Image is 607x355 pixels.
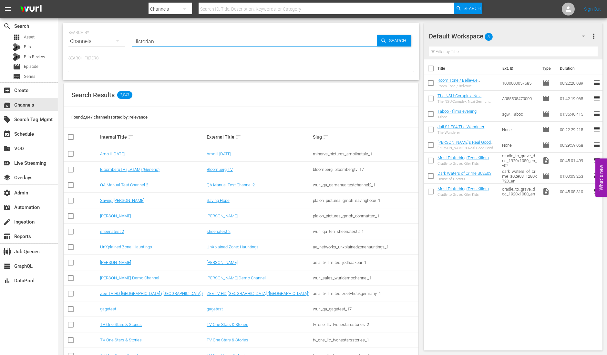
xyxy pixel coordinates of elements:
[207,260,238,265] a: [PERSON_NAME]
[437,162,497,166] div: Cradle to Grave: Killer Kids
[100,276,159,280] a: [PERSON_NAME] Demo Channel
[437,193,497,197] div: Cradle to Grave: Killer Kids
[207,338,248,342] a: TV One Stars & Stories
[100,291,203,296] a: Zee TV HD [GEOGRAPHIC_DATA] ([GEOGRAPHIC_DATA])
[437,124,487,134] a: Jail S1 E04 The Wanderer (Roku)
[13,43,21,51] div: Bits
[593,172,601,180] span: reorder
[313,322,417,327] div: tv_one_llc_tvonestarsstories_2
[437,155,493,165] a: Most Disturbing Teen Killers Reacting To Insane Sentences
[3,233,11,240] span: Reports
[437,171,491,176] a: Dark Waters of Crime S02E03
[386,35,411,47] span: Search
[71,115,148,120] span: Found 2,047 channels sorted by: relevance
[542,110,550,118] span: Episode
[437,59,499,78] th: Title
[207,167,233,172] a: Bloomberg TV
[117,91,132,99] span: 2,047
[542,157,550,164] span: Video
[13,63,21,71] span: Episode
[499,106,540,122] td: sgw_Taboo
[13,33,21,41] span: Asset
[593,94,601,102] span: reorder
[590,28,598,44] button: more_vert
[542,141,550,149] span: Episode
[557,168,593,184] td: 01:00:03.253
[584,6,601,12] a: Sign Out
[24,63,38,70] span: Episode
[437,177,491,181] div: House of Horrors
[207,198,230,203] a: Saving Hope
[207,245,259,249] a: UnXplained Zone: Hauntings
[207,229,231,234] a: sheenatest 2
[71,91,115,99] span: Search Results
[542,79,550,87] span: Episode
[437,131,497,135] div: The Wanderer
[15,2,46,17] img: ans4CAIJ8jUAAAAAAAAAAAAAAAAAAAAAAAAgQb4GAAAAAAAAAAAAAAAAAAAAAAAAJMjXAAAAAAAAAAAAAAAAAAAAAAAAgAT5G...
[454,3,482,14] button: Search
[593,156,601,164] span: reorder
[485,30,493,44] span: 8
[313,198,417,203] div: plaion_pictures_gmbh_savinghope_1
[313,276,417,280] div: wurl_sales_wurldemochannel_1
[3,174,11,182] span: Overlays
[593,187,601,195] span: reorder
[557,184,593,199] td: 00:45:08.310
[593,79,601,87] span: reorder
[207,214,238,218] a: [PERSON_NAME]
[4,5,12,13] span: menu
[437,93,484,103] a: The NSU-Complex: Nazi German Underground
[313,167,417,172] div: bloomberg_bloombergtv_17
[13,53,21,61] div: Bits Review
[100,151,125,156] a: Amo il [DATE]
[437,146,497,150] div: [PERSON_NAME]'s Real Good Food - Desserts With Benefits
[207,307,223,311] a: gagetest
[24,34,35,40] span: Asset
[437,78,480,88] a: Room Tone / Bellevue [PERSON_NAME]
[24,44,31,50] span: Bits
[437,99,497,104] div: The NSU-Complex: Nazi German Underground
[313,214,417,218] div: plaion_pictures_gmbh_donmatteo_1
[557,122,593,137] td: 00:22:29.215
[499,184,540,199] td: cradle_to_grave_doc_1920x1080_en
[557,75,593,91] td: 00:22:20.089
[499,91,540,106] td: A055505470000
[429,27,591,45] div: Default Workspace
[313,151,417,156] div: minerva_pictures_amoilnatale_1
[235,134,241,140] span: sort
[437,84,497,88] div: Room Tone / Bellevue [PERSON_NAME]
[207,133,311,141] div: External Title
[100,183,148,187] a: QA Manual Test Channel 2
[3,116,11,123] span: Search Tag Mgmt
[313,245,417,249] div: ae_networks_unxplainedzonehauntings_1
[499,153,540,168] td: cradle_to_grave_doc_1920x1080_en_v02
[3,159,11,167] span: Live Streaming
[100,322,142,327] a: TV One Stars & Stories
[3,248,11,256] span: Job Queues
[24,54,45,60] span: Bits Review
[313,183,417,187] div: wurl_qa_qamanualtestchannel2_1
[128,134,134,140] span: sort
[437,186,493,196] a: Most Disturbing Teen Killers Reacting To Insane Sentences
[100,245,152,249] a: UnXplained Zone: Hauntings
[499,59,539,78] th: Ext. ID
[100,198,144,203] a: Saving [PERSON_NAME]
[3,87,11,94] span: Create
[207,183,255,187] a: QA Manual Test Channel 2
[542,126,550,133] span: Episode
[3,130,11,138] span: Schedule
[3,189,11,197] span: Admin
[3,22,11,30] span: Search
[557,106,593,122] td: 01:35:46.415
[590,32,598,40] span: more_vert
[377,35,411,47] button: Search
[556,59,595,78] th: Duration
[100,229,124,234] a: sheenatest 2
[538,59,556,78] th: Type
[207,276,266,280] a: [PERSON_NAME] Demo Channel
[499,122,540,137] td: None
[313,260,417,265] div: asia_tv_limited_jodhaakbar_1
[100,307,116,311] a: gagetest
[542,188,550,195] span: Video
[499,75,540,91] td: 1000000057685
